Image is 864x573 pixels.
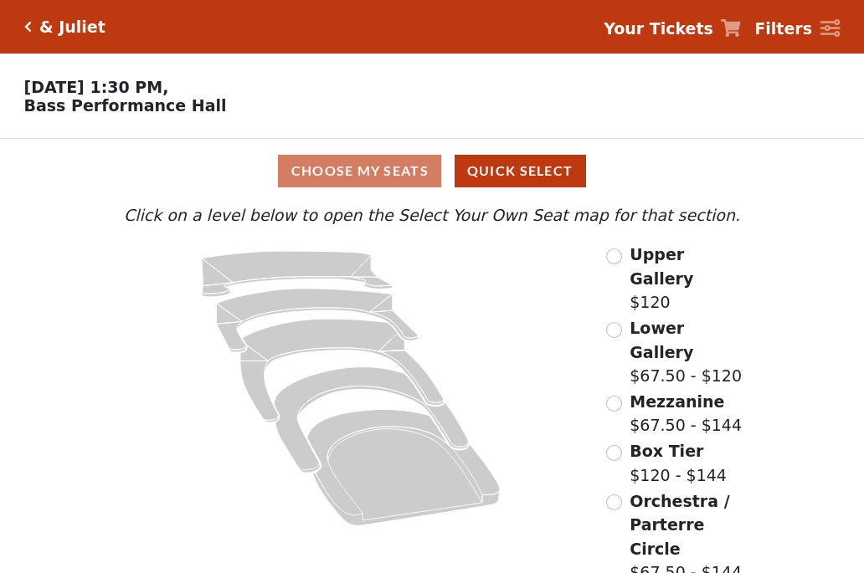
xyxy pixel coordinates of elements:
[630,392,724,411] span: Mezzanine
[307,410,501,526] path: Orchestra / Parterre Circle - Seats Available: 33
[630,442,703,460] span: Box Tier
[630,316,744,388] label: $67.50 - $120
[630,319,693,361] span: Lower Gallery
[630,439,727,487] label: $120 - $144
[455,155,586,187] button: Quick Select
[217,289,419,352] path: Lower Gallery - Seats Available: 65
[630,245,693,288] span: Upper Gallery
[39,18,105,37] h5: & Juliet
[120,203,744,228] p: Click on a level below to open the Select Your Own Seat map for that section.
[754,17,840,41] a: Filters
[754,19,812,38] strong: Filters
[202,251,393,297] path: Upper Gallery - Seats Available: 152
[24,21,32,33] a: Click here to go back to filters
[604,17,741,41] a: Your Tickets
[604,19,713,38] strong: Your Tickets
[630,243,744,315] label: $120
[630,492,729,558] span: Orchestra / Parterre Circle
[630,390,742,437] label: $67.50 - $144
